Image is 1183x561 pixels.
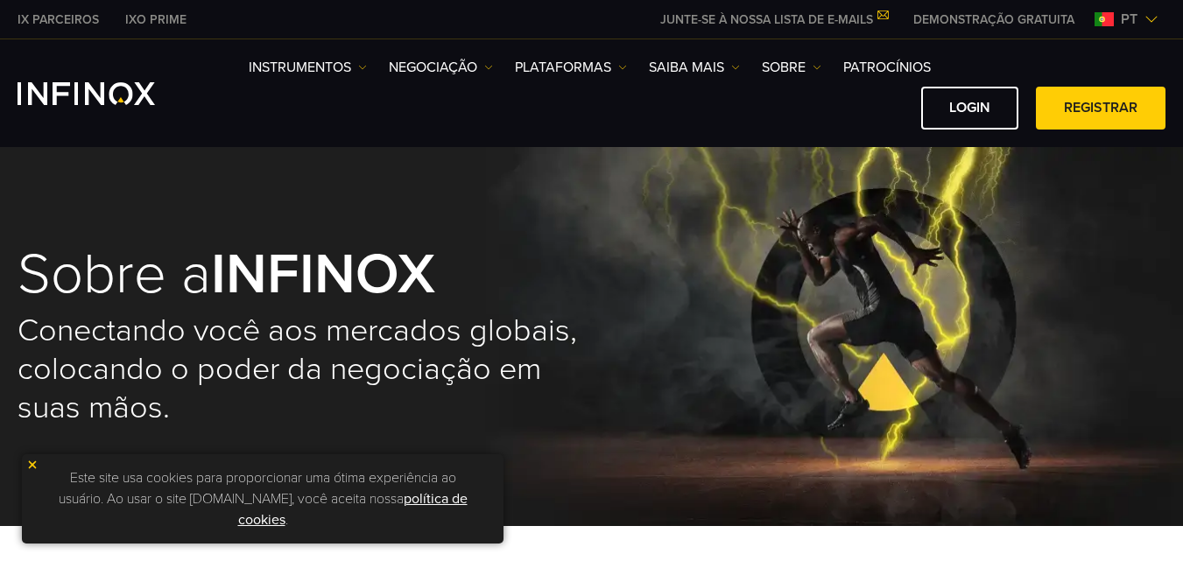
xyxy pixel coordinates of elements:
a: Saiba mais [649,57,740,78]
a: Registrar [1036,87,1165,130]
a: INFINOX [4,11,112,29]
h1: Sobre a [18,246,592,303]
a: SOBRE [762,57,821,78]
img: yellow close icon [26,459,39,471]
a: Instrumentos [249,57,367,78]
a: NEGOCIAÇÃO [389,57,493,78]
a: PLATAFORMAS [515,57,627,78]
h2: Conectando você aos mercados globais, colocando o poder da negociação em suas mãos. [18,312,592,427]
a: INFINOX Logo [18,82,196,105]
a: JUNTE-SE À NOSSA LISTA DE E-MAILS [647,12,900,27]
strong: INFINOX [211,240,435,309]
a: INFINOX MENU [900,11,1088,29]
a: Login [921,87,1018,130]
a: INFINOX [112,11,200,29]
p: Este site usa cookies para proporcionar uma ótima experiência ao usuário. Ao usar o site [DOMAIN_... [31,463,495,535]
a: Patrocínios [843,57,931,78]
span: pt [1114,9,1144,30]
